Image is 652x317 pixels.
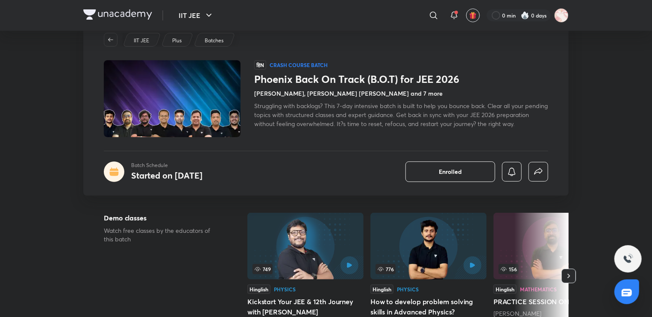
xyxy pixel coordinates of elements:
[376,264,396,274] span: 776
[493,296,610,307] h5: PRACTICE SESSION ON ALGEBRA
[623,254,633,264] img: ttu
[274,287,296,292] div: Physics
[131,170,203,181] h4: Started on [DATE]
[83,9,152,20] img: Company Logo
[521,11,529,20] img: streak
[134,37,149,44] p: IIT JEE
[83,9,152,22] a: Company Logo
[247,296,364,317] h5: Kickstart Your JEE & 12th Journey with [PERSON_NAME]
[173,7,219,24] button: IIT JEE
[131,161,203,169] p: Batch Schedule
[469,12,477,19] img: avatar
[405,161,495,182] button: Enrolled
[205,37,223,44] p: Batches
[254,73,548,85] h1: Phoenix Back On Track (B.O.T) for JEE 2026
[270,62,328,68] p: Crash course Batch
[254,60,266,70] span: हिN
[499,264,519,274] span: 156
[466,9,480,22] button: avatar
[172,37,182,44] p: Plus
[370,285,394,294] div: Hinglish
[203,37,225,44] a: Batches
[132,37,151,44] a: IIT JEE
[104,226,220,244] p: Watch free classes by the educators of this batch
[254,102,548,128] span: Struggling with backlogs? This 7-day intensive batch is built to help you bounce back. Clear all ...
[439,167,462,176] span: Enrolled
[554,8,569,23] img: Kritika Singh
[370,296,487,317] h5: How to develop problem solving skills in Advanced Physics?
[493,285,517,294] div: Hinglish
[247,285,270,294] div: Hinglish
[103,59,242,138] img: Thumbnail
[171,37,183,44] a: Plus
[253,264,273,274] span: 749
[254,89,443,98] h4: [PERSON_NAME], [PERSON_NAME] [PERSON_NAME] and 7 more
[397,287,419,292] div: Physics
[104,213,220,223] h5: Demo classes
